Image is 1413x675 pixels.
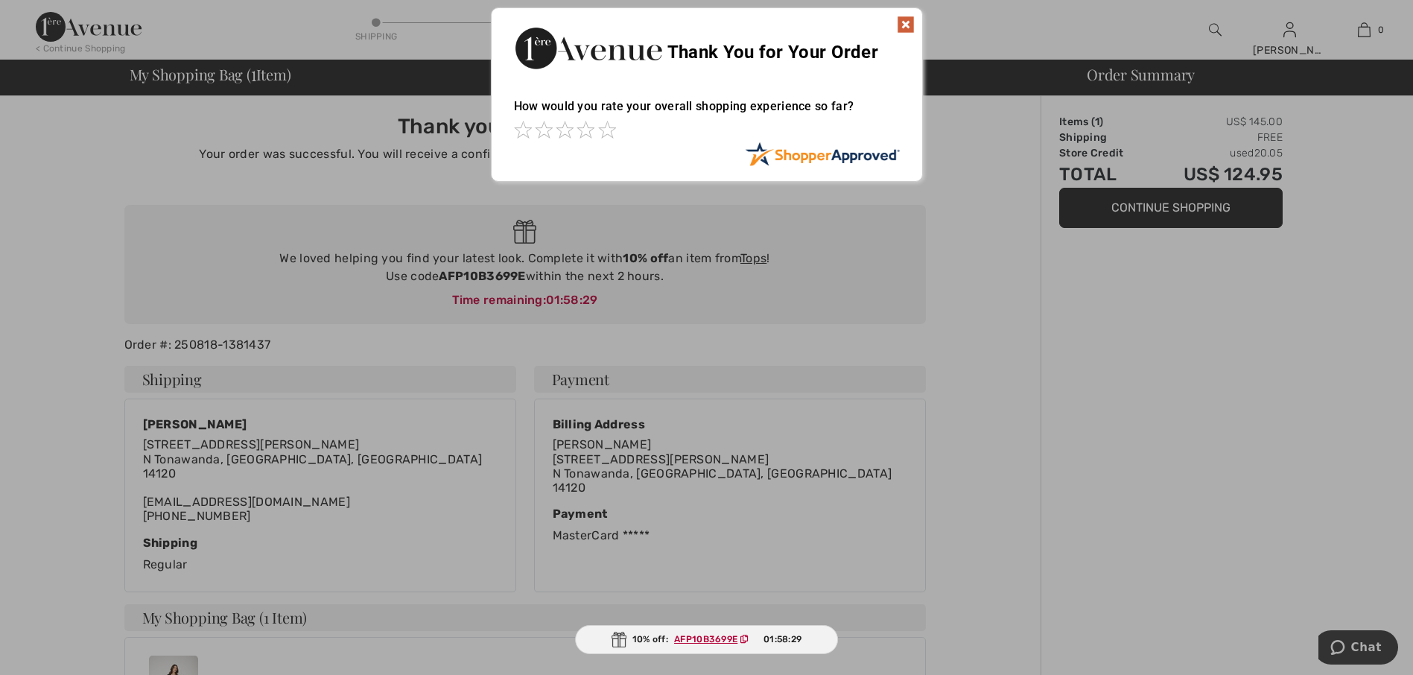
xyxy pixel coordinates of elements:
img: Thank You for Your Order [514,23,663,73]
div: 10% off: [575,625,839,654]
ins: AFP10B3699E [674,634,737,644]
div: How would you rate your overall shopping experience so far? [514,84,900,142]
img: Gift.svg [612,632,626,647]
span: Thank You for Your Order [667,42,878,63]
span: 01:58:29 [763,633,801,646]
img: x [897,16,915,34]
span: Chat [33,10,63,24]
